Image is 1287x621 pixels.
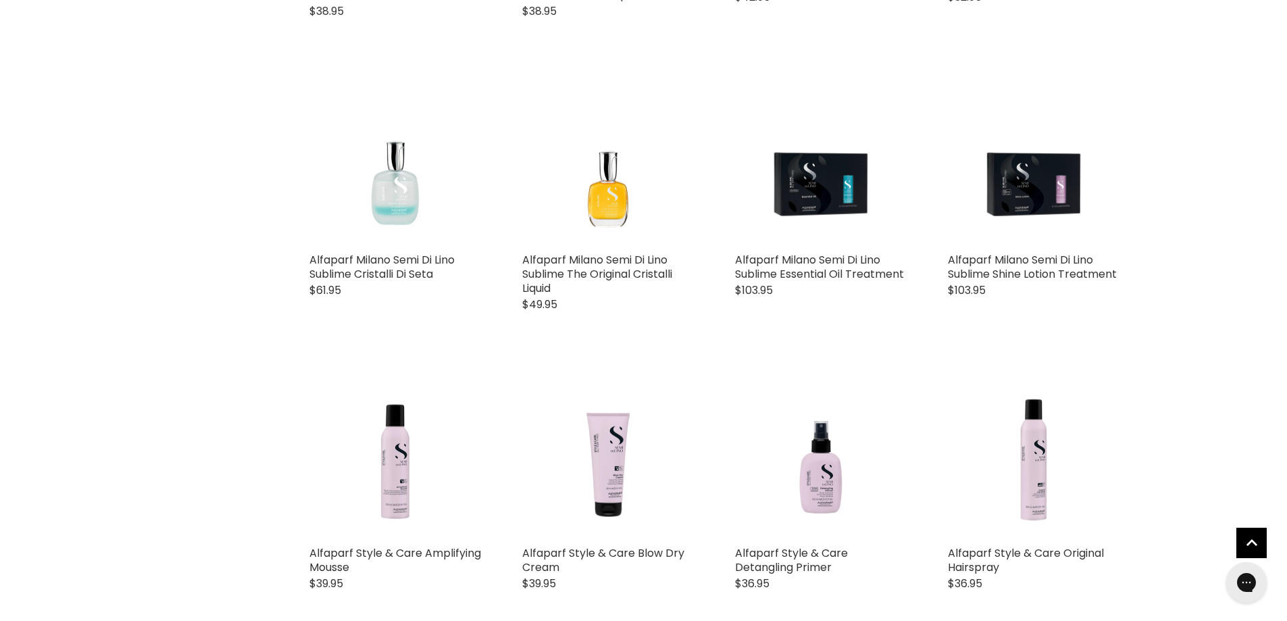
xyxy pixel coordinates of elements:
[735,367,907,539] img: Alfaparf Style & Care Detangling Primer
[948,74,1120,246] img: Alfaparf Milano Semi Di Lino Sublime Shine Lotion Treatment
[309,545,481,575] a: Alfaparf Style & Care Amplifying Mousse
[948,545,1104,575] a: Alfaparf Style & Care Original Hairspray
[309,3,344,19] span: $38.95
[948,74,1120,246] a: Alfaparf Milano Semi Di Lino Sublime Shine Lotion Treatment Alfaparf Milano Semi Di Lino Sublime ...
[522,297,557,312] span: $49.95
[522,74,695,246] a: Alfaparf Milano Semi Di Lino Sublime The Original Cristalli Liquid Alfaparf Milano Semi Di Lino S...
[522,545,684,575] a: Alfaparf Style & Care Blow Dry Cream
[735,545,848,575] a: Alfaparf Style & Care Detangling Primer
[522,252,672,296] a: Alfaparf Milano Semi Di Lino Sublime The Original Cristalli Liquid
[948,576,982,591] span: $36.95
[522,367,695,539] img: Alfaparf Style & Care Blow Dry Cream
[735,367,907,539] a: Alfaparf Style & Care Detangling Primer Alfaparf Style & Care Detangling Primer
[735,74,907,246] a: Alfaparf Milano Semi Di Lino Sublime Essential Oil Treatment Alfaparf Milano Semi Di Lino Sublime...
[735,282,773,298] span: $103.95
[735,252,904,282] a: Alfaparf Milano Semi Di Lino Sublime Essential Oil Treatment
[1219,557,1273,607] iframe: Gorgias live chat messenger
[522,74,695,246] img: Alfaparf Milano Semi Di Lino Sublime The Original Cristalli Liquid
[309,576,343,591] span: $39.95
[735,576,769,591] span: $36.95
[309,282,341,298] span: $61.95
[522,3,557,19] span: $38.95
[948,367,1120,539] a: Alfaparf Style & Care Original Hairspray Alfaparf Style & Care Original Hairspray
[309,252,455,282] a: Alfaparf Milano Semi Di Lino Sublime Cristalli Di Seta
[948,252,1117,282] a: Alfaparf Milano Semi Di Lino Sublime Shine Lotion Treatment
[735,74,907,246] img: Alfaparf Milano Semi Di Lino Sublime Essential Oil Treatment
[522,576,556,591] span: $39.95
[309,367,482,539] img: Alfaparf Style & Care Amplifying Mousse
[309,74,482,246] img: Alfaparf Milano Semi Di Lino Sublime Cristalli Di Seta
[522,367,695,539] a: Alfaparf Style & Care Blow Dry Cream Alfaparf Style & Care Blow Dry Cream
[948,367,1120,539] img: Alfaparf Style & Care Original Hairspray
[948,282,986,298] span: $103.95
